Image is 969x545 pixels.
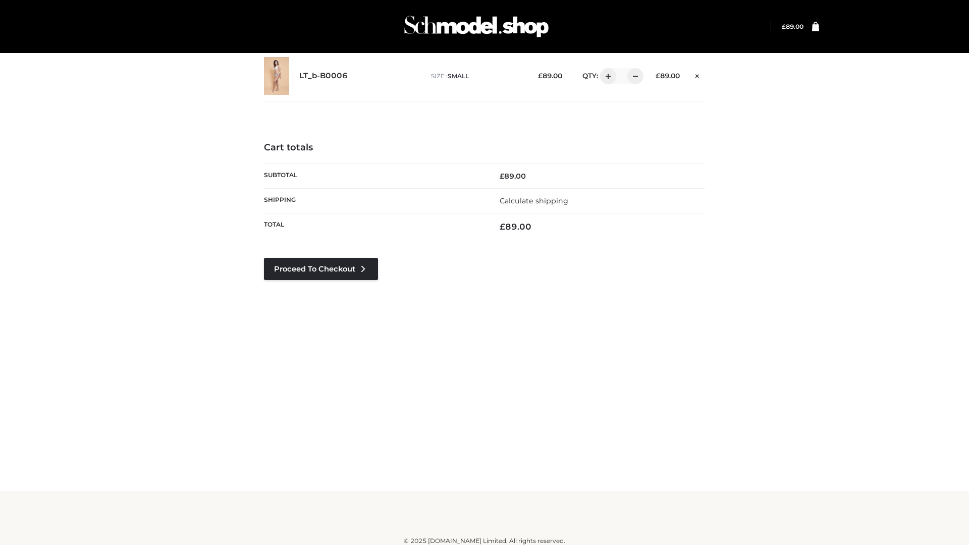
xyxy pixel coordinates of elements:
a: Proceed to Checkout [264,258,378,280]
div: QTY: [572,68,640,84]
a: Calculate shipping [500,196,568,205]
bdi: 89.00 [500,222,531,232]
th: Shipping [264,188,484,213]
bdi: 89.00 [782,23,803,30]
span: SMALL [448,72,469,80]
bdi: 89.00 [656,72,680,80]
span: £ [500,222,505,232]
bdi: 89.00 [500,172,526,181]
bdi: 89.00 [538,72,562,80]
span: £ [782,23,786,30]
span: £ [656,72,660,80]
p: size : [431,72,522,81]
th: Total [264,213,484,240]
span: £ [500,172,504,181]
a: Remove this item [690,68,705,81]
img: Schmodel Admin 964 [401,7,552,46]
a: £89.00 [782,23,803,30]
img: LT_b-B0006 - SMALL [264,57,289,95]
a: LT_b-B0006 [299,71,348,81]
h4: Cart totals [264,142,705,153]
span: £ [538,72,543,80]
th: Subtotal [264,163,484,188]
